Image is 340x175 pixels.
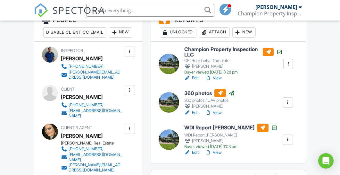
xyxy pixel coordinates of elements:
[184,98,235,103] div: 360 photos / UAV photos
[205,149,222,156] a: View
[205,75,222,81] a: View
[61,131,103,141] a: [PERSON_NAME]
[69,102,104,108] div: [PHONE_NUMBER]
[61,102,123,108] a: [PHONE_NUMBER]
[184,75,199,81] a: Edit
[184,58,283,63] div: CPI Residential Template
[151,12,306,41] h3: Reports
[34,9,105,22] a: SPECTORA
[184,124,278,132] h6: WDI Report [PERSON_NAME]
[184,47,283,75] a: Champion Property Inspection LLC CPI Residential Template [PERSON_NAME] Buyer viewed [DATE] 3:28 pm
[184,47,283,58] h6: Champion Property Inspection LLC
[61,48,83,53] span: Inspector
[238,10,302,17] div: Champion Property Inspection LLC
[184,124,278,149] a: WDI Report [PERSON_NAME] WDI Report [PERSON_NAME] [PERSON_NAME] Buyer viewed [DATE] 1:03 pm
[61,152,123,162] a: [EMAIL_ADDRESS][DOMAIN_NAME]
[184,133,278,138] div: WDI Report [PERSON_NAME]
[61,92,103,102] div: [PERSON_NAME]
[34,12,143,41] h3: People
[61,87,75,92] span: Client
[69,152,123,162] div: [EMAIL_ADDRESS][DOMAIN_NAME]
[69,146,104,152] div: [PHONE_NUMBER]
[184,89,235,97] h6: 360 photos
[34,3,48,17] img: The Best Home Inspection Software - Spectora
[69,108,123,118] div: [EMAIL_ADDRESS][DOMAIN_NAME]
[61,63,123,70] a: [PHONE_NUMBER]
[43,27,106,38] div: Disable Client CC Email
[318,153,334,169] div: Open Intercom Messenger
[184,103,235,109] div: [PERSON_NAME]
[205,109,222,116] a: View
[232,27,256,38] div: New
[61,141,128,146] div: [PERSON_NAME] Real Estate
[160,27,196,38] div: Unlocked
[69,64,104,69] div: [PHONE_NUMBER]
[184,70,283,75] div: Buyer viewed [DATE] 3:28 pm
[69,162,123,173] div: [PERSON_NAME][EMAIL_ADDRESS][DOMAIN_NAME]
[61,125,92,130] span: Client's Agent
[184,138,278,144] div: [PERSON_NAME]
[109,27,132,38] div: New
[184,149,199,156] a: Edit
[61,108,123,118] a: [EMAIL_ADDRESS][DOMAIN_NAME]
[184,144,278,149] div: Buyer viewed [DATE] 1:03 pm
[184,63,283,70] div: [PERSON_NAME]
[86,4,214,17] input: Search everything...
[61,70,123,80] a: [PERSON_NAME][EMAIL_ADDRESS][DOMAIN_NAME]
[199,27,230,38] div: Attach
[184,89,235,109] a: 360 photos 360 photos / UAV photos [PERSON_NAME]
[184,109,199,116] a: Edit
[255,4,297,10] div: [PERSON_NAME]
[61,54,103,63] div: [PERSON_NAME]
[61,146,123,152] a: [PHONE_NUMBER]
[69,70,123,80] div: [PERSON_NAME][EMAIL_ADDRESS][DOMAIN_NAME]
[53,3,105,17] span: SPECTORA
[61,162,123,173] a: [PERSON_NAME][EMAIL_ADDRESS][DOMAIN_NAME]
